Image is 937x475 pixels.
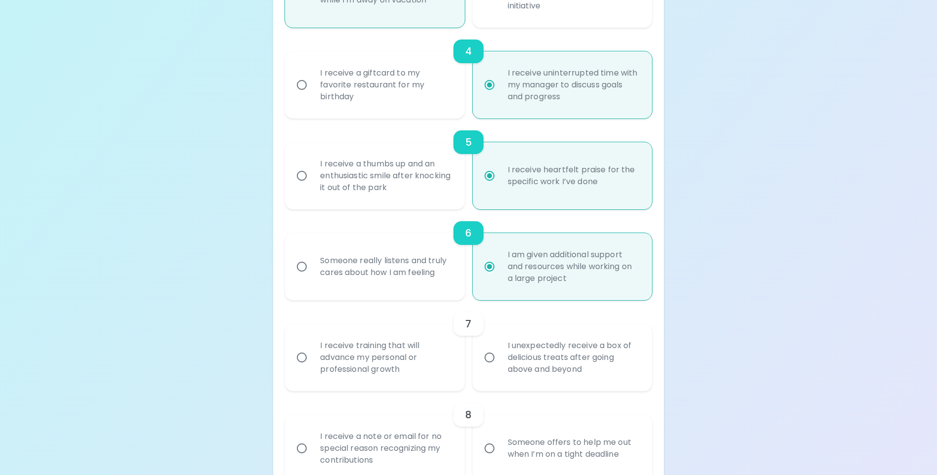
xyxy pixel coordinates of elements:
[500,55,647,115] div: I receive uninterrupted time with my manager to discuss goals and progress
[312,146,459,205] div: I receive a thumbs up and an enthusiastic smile after knocking it out of the park
[285,119,652,209] div: choice-group-check
[312,328,459,387] div: I receive training that will advance my personal or professional growth
[465,43,472,59] h6: 4
[285,28,652,119] div: choice-group-check
[500,328,647,387] div: I unexpectedly receive a box of delicious treats after going above and beyond
[312,55,459,115] div: I receive a giftcard to my favorite restaurant for my birthday
[312,243,459,290] div: Someone really listens and truly cares about how I am feeling
[500,152,647,199] div: I receive heartfelt praise for the specific work I’ve done
[285,300,652,391] div: choice-group-check
[500,425,647,472] div: Someone offers to help me out when I’m on a tight deadline
[285,209,652,300] div: choice-group-check
[500,237,647,296] div: I am given additional support and resources while working on a large project
[465,134,472,150] h6: 5
[465,316,471,332] h6: 7
[465,407,472,423] h6: 8
[465,225,472,241] h6: 6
